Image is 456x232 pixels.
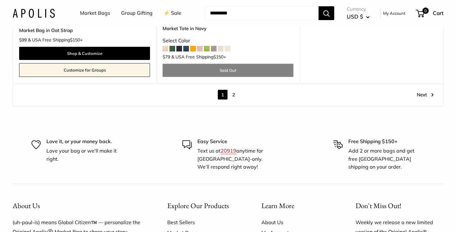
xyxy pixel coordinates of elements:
[164,8,181,18] a: ⚡️ Sale
[13,200,145,212] button: About Us
[19,63,150,77] a: Customize for Groups
[163,36,293,46] div: Select Color
[218,90,228,100] span: 1
[261,201,294,210] span: Learn More
[229,90,239,100] a: 2
[163,54,170,60] span: $79
[19,27,150,34] a: Market Bag in Oat Strap
[46,147,123,163] p: Love your bag or we'll make it right.
[221,148,236,154] a: 20919
[197,147,274,171] p: Text us at anytime for [GEOGRAPHIC_DATA]-only. We’ll respond right away!
[28,38,83,42] span: & USA Free Shipping +
[383,9,405,17] a: My Account
[70,37,80,43] span: $150
[163,64,293,77] a: Sold Out
[13,201,40,210] span: About Us
[319,6,334,20] button: Search
[213,54,223,60] span: $150
[205,6,319,20] input: Search...
[13,8,55,18] img: Apolis
[197,138,274,146] p: Easy Service
[19,37,27,43] span: $99
[46,138,123,146] p: Love it, or your money back.
[80,8,110,18] a: Market Bags
[261,217,334,227] a: About Us
[347,5,370,13] span: Currency
[261,200,334,212] button: Learn More
[356,200,443,212] p: Don't Miss Out!
[167,217,239,227] a: Best Sellers
[416,8,443,18] a: 0 Cart
[163,25,293,32] a: Market Tote in Navy
[121,8,153,18] a: Group Gifting
[417,90,434,100] a: Next
[171,55,226,59] span: & USA Free Shipping +
[167,201,229,210] span: Explore Our Products
[167,200,239,212] button: Explore Our Products
[433,10,443,16] span: Cart
[347,13,363,20] span: USD $
[422,8,429,14] span: 0
[348,138,425,146] p: Free Shipping $150+
[348,147,425,171] p: Add 2 or more bags and get free [GEOGRAPHIC_DATA] shipping on your order.
[347,12,370,22] button: USD $
[19,47,150,60] a: Shop & Customize
[5,208,67,227] iframe: Sign Up via Text for Offers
